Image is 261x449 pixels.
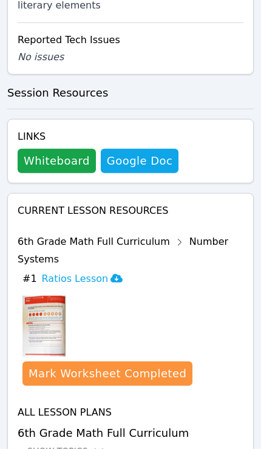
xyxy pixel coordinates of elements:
[29,365,186,382] div: Mark Worksheet Completed
[18,149,96,173] button: Whiteboard
[101,149,178,173] a: Google Doc
[22,272,243,286] button: #1Ratios Lesson
[18,33,243,47] div: Reported Tech Issues
[22,296,66,357] img: Ratios Lesson
[22,272,37,286] span: # 1
[18,51,64,63] span: No issues
[42,272,123,286] h3: Ratios Lesson
[18,233,243,267] div: 6th Grade Math Full Curriculum Number Systems
[18,204,243,218] h4: Current Lesson Resources
[7,84,254,101] h3: Session Resources
[22,362,192,386] button: Mark Worksheet Completed
[18,405,243,420] h4: All Lesson Plans
[18,129,243,144] h4: Links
